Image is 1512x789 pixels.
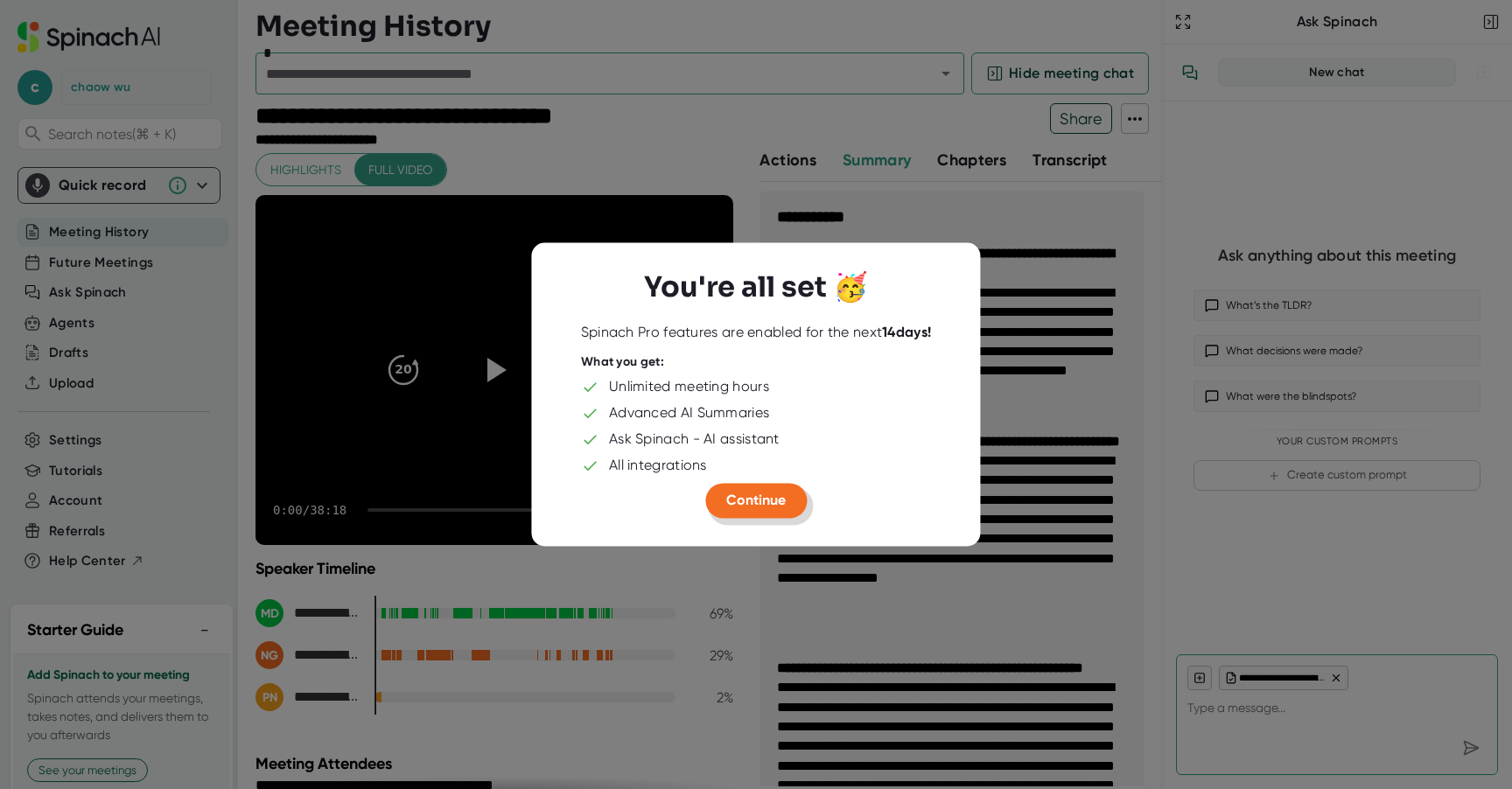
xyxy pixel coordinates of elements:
[609,405,769,422] div: Advanced AI Summaries
[609,379,769,396] div: Unlimited meeting hours
[609,457,707,475] div: All integrations
[581,354,664,370] div: What you get:
[644,270,868,304] h3: You're all set 🥳
[581,324,932,341] div: Spinach Pro features are enabled for the next
[882,324,931,340] b: 14 days!
[705,484,807,519] button: Continue
[726,492,786,509] span: Continue
[609,431,780,449] div: Ask Spinach - AI assistant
